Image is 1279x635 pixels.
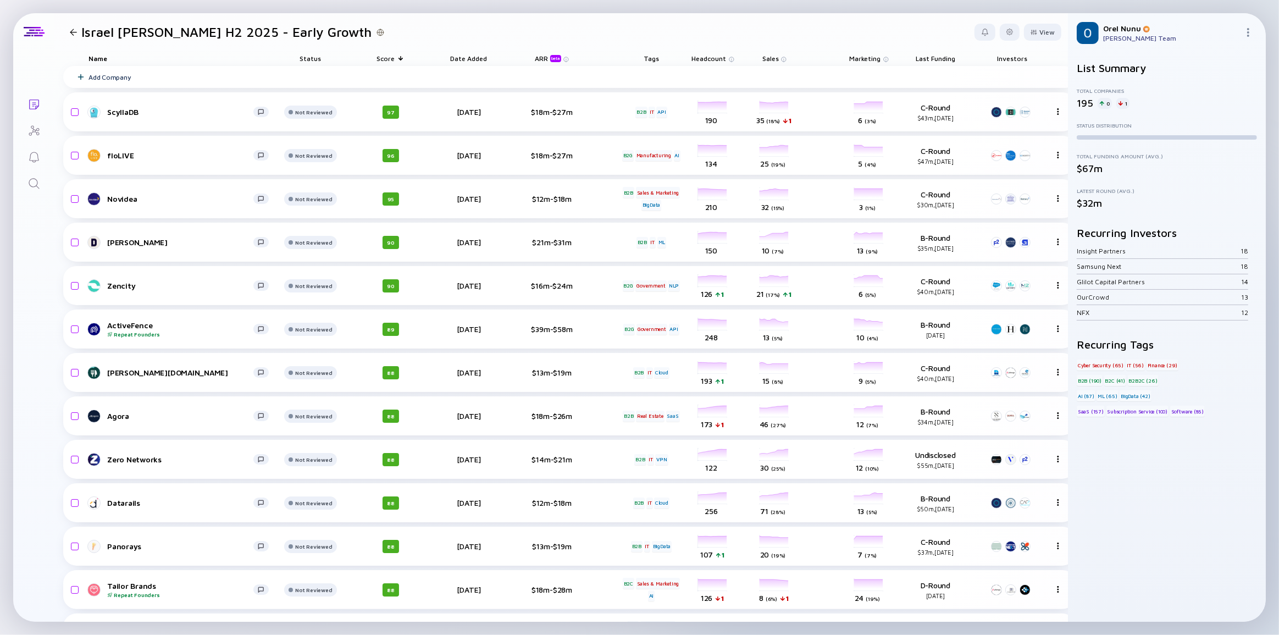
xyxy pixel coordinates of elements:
div: floLIVE [107,151,253,160]
div: Not Reviewed [295,283,332,289]
span: Status [300,54,322,63]
div: 0 [1098,98,1112,109]
div: IT [646,367,653,378]
div: [DATE] [438,238,500,247]
div: B2B [633,498,645,509]
div: 88 [383,583,399,597]
div: Not Reviewed [295,369,332,376]
div: [DATE] [438,368,500,377]
div: Not Reviewed [295,587,332,593]
div: [DATE] [438,324,500,334]
div: Total Companies [1077,87,1257,94]
span: Last Funding [916,54,955,63]
div: ActiveFence [107,321,253,338]
div: B2B [631,541,643,552]
div: $43m, [DATE] [900,114,971,122]
button: View [1024,24,1061,41]
div: C-Round [900,103,971,122]
img: Menu [1055,543,1061,549]
span: Marketing [850,54,881,63]
a: Datarails [88,496,278,510]
div: [DATE] [900,332,971,339]
div: ML (65) [1097,390,1119,401]
div: Zero Networks [107,455,253,464]
div: $30m, [DATE] [900,201,971,208]
div: OurCrowd [1077,293,1241,301]
div: ScyllaDB [107,107,253,117]
div: Orel Nunu [1103,24,1239,33]
div: 90 [383,236,399,249]
div: Sales & Marketing [636,578,680,589]
div: NLP [668,280,680,291]
h2: Recurring Investors [1077,227,1257,239]
img: Menu [1055,282,1061,289]
div: Repeat Founders [107,331,253,338]
div: $40m, [DATE] [900,288,971,295]
div: [PERSON_NAME][DOMAIN_NAME] [107,368,253,377]
img: Menu [1055,369,1061,376]
div: Samsung Next [1077,262,1241,270]
div: beta [550,55,561,62]
div: AI [674,150,681,161]
div: Cyber Security (65) [1077,360,1125,371]
div: Cloud [654,367,669,378]
h1: Israel [PERSON_NAME] H2 2025 - Early Growth [81,24,372,40]
div: 88 [383,540,399,553]
div: Sales & Marketing [636,187,680,198]
div: $37m, [DATE] [900,549,971,556]
div: 195 [1077,97,1093,109]
div: $21m-$31m [516,238,588,247]
div: 97 [383,106,399,119]
a: Search [13,169,54,196]
div: B2B [636,237,648,248]
div: B2C [623,578,634,589]
div: B2B [627,621,639,632]
div: [DATE] [438,411,500,421]
div: B2G [623,324,635,335]
a: Zencity [88,279,278,292]
div: Date Added [438,51,500,66]
div: Repeat Founders [107,592,253,598]
div: 14 [1241,278,1248,286]
div: $13m-$19m [516,368,588,377]
img: Orel Profile Picture [1077,22,1099,44]
div: 88 [383,453,399,466]
div: [DATE] [438,542,500,551]
img: Menu [1055,239,1061,245]
h2: Recurring Tags [1077,338,1257,351]
div: $47m, [DATE] [900,158,971,165]
img: Menu [1055,108,1061,115]
a: Novidea [88,192,278,206]
div: VPN [655,454,668,465]
div: Score [360,51,422,66]
div: $18m-$27m [516,151,588,160]
div: [DATE] [900,592,971,599]
img: Menu [1055,586,1061,593]
img: Menu [1055,412,1061,419]
div: $32m [1077,197,1257,209]
div: $18m-$26m [516,411,588,421]
div: Not Reviewed [295,413,332,419]
div: Not Reviewed [295,326,332,333]
a: Zero Networks [88,453,278,466]
div: $39m-$58m [516,324,588,334]
h2: List Summary [1077,62,1257,74]
div: 1 [1116,98,1129,109]
div: $18m-$27m [516,107,588,117]
div: 89 [383,323,399,336]
div: Agora [107,411,253,421]
div: 96 [383,149,399,162]
a: [PERSON_NAME][DOMAIN_NAME] [88,366,278,379]
div: Government [635,280,666,291]
div: [DATE] [438,498,500,507]
div: Zencity [107,281,253,290]
div: [DATE] [438,107,500,117]
div: 88 [383,496,399,510]
div: AI (87) [1077,390,1095,401]
img: Menu [1244,28,1253,37]
div: [PERSON_NAME] Team [1103,34,1239,42]
div: Real Estate [636,411,665,422]
a: Reminders [13,143,54,169]
div: $50m, [DATE] [900,505,971,512]
div: IT (56) [1126,360,1145,371]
